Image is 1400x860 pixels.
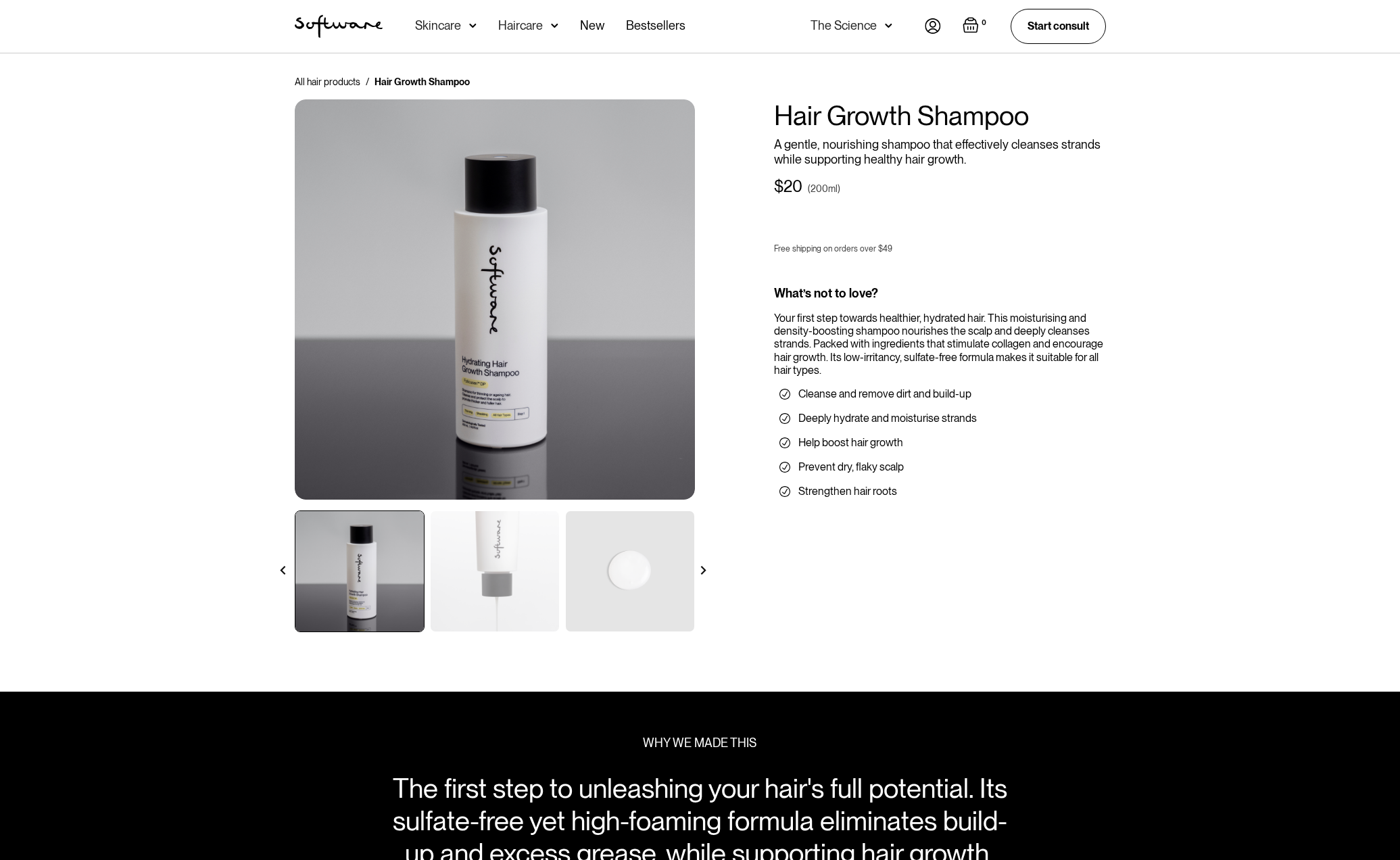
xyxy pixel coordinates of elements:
p: Free shipping on orders over $49 [774,244,892,254]
li: Deeply hydrate and moisturise strands [779,412,1101,425]
div: Your first step towards healthier, hydrated hair. This moisturising and density-boosting shampoo ... [774,312,1106,377]
div: Hair Growth Shampoo [375,75,470,89]
a: home [295,15,383,38]
div: The Science [811,19,877,32]
h1: Hair Growth Shampoo [774,99,1106,132]
img: arrow right [699,566,708,575]
img: arrow down [885,19,892,32]
a: All hair products [295,75,360,89]
li: Cleanse and remove dirt and build-up [779,387,1101,401]
div: - [781,216,790,231]
img: Software Logo [295,15,383,38]
input: Add to cart [844,208,1106,239]
div: + [814,216,829,231]
a: Open cart [963,17,989,36]
div: Skincare [415,19,461,32]
div: WHY WE MADE THIS [643,736,756,750]
img: arrow down [551,19,558,32]
div: (200ml) [808,182,840,195]
div: Haircare [498,19,543,32]
li: Strengthen hair roots [779,485,1101,498]
p: A gentle, nourishing shampoo that effectively cleanses strands while supporting healthy hair growth. [774,137,1106,166]
div: 20 [783,177,802,197]
div: What’s not to love? [774,286,1106,301]
li: Help boost hair growth [779,436,1101,450]
div: / [366,75,369,89]
li: Prevent dry, flaky scalp [779,460,1101,474]
div: $ [774,177,783,197]
img: Ceramide Moisturiser [295,99,695,500]
img: arrow down [469,19,477,32]
img: arrow left [279,566,287,575]
a: Start consult [1011,9,1106,43]
div: 0 [979,17,989,29]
